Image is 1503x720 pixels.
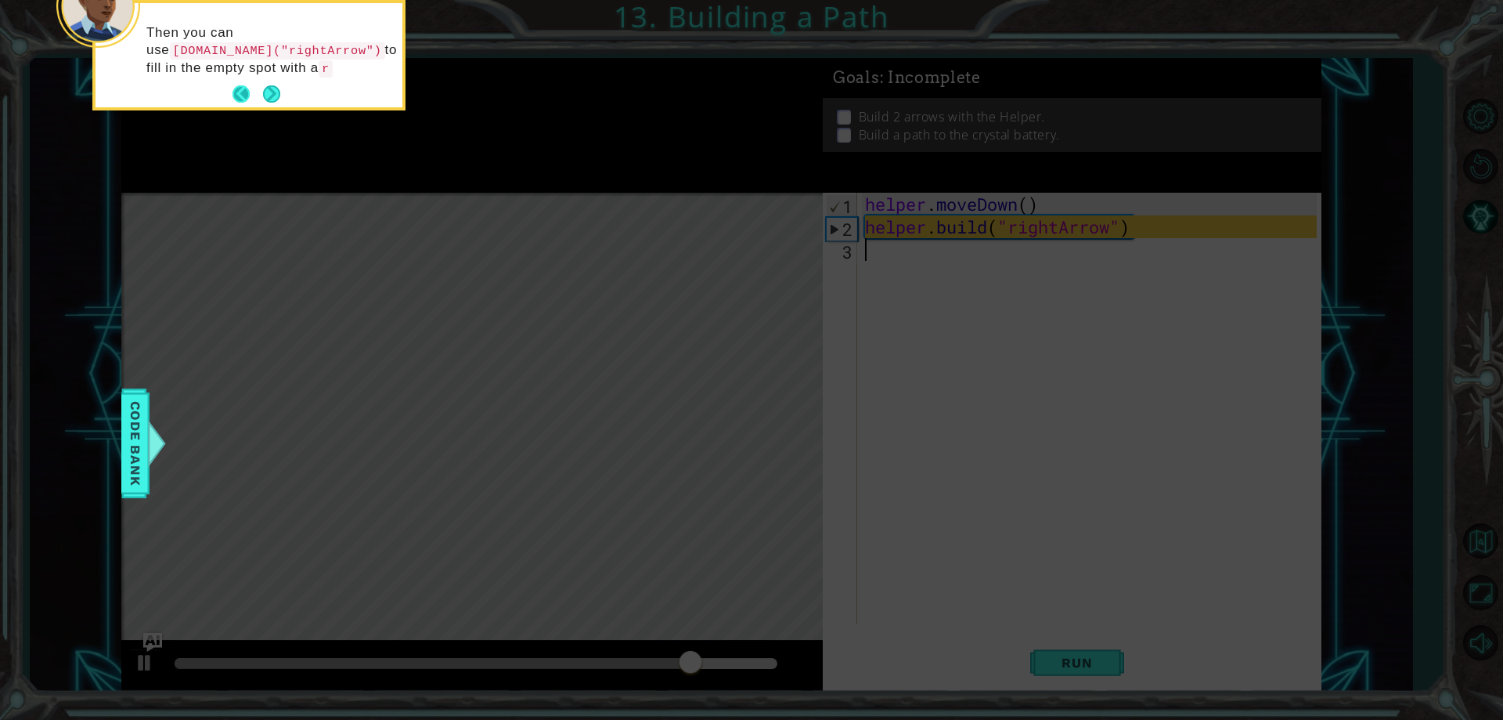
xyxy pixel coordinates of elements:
p: Then you can use to fill in the empty spot with a [146,24,391,78]
span: Code Bank [123,396,148,491]
button: Back [232,85,263,103]
code: r [319,60,333,78]
button: Next [263,85,280,103]
code: [DOMAIN_NAME]("rightArrow") [170,42,385,60]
